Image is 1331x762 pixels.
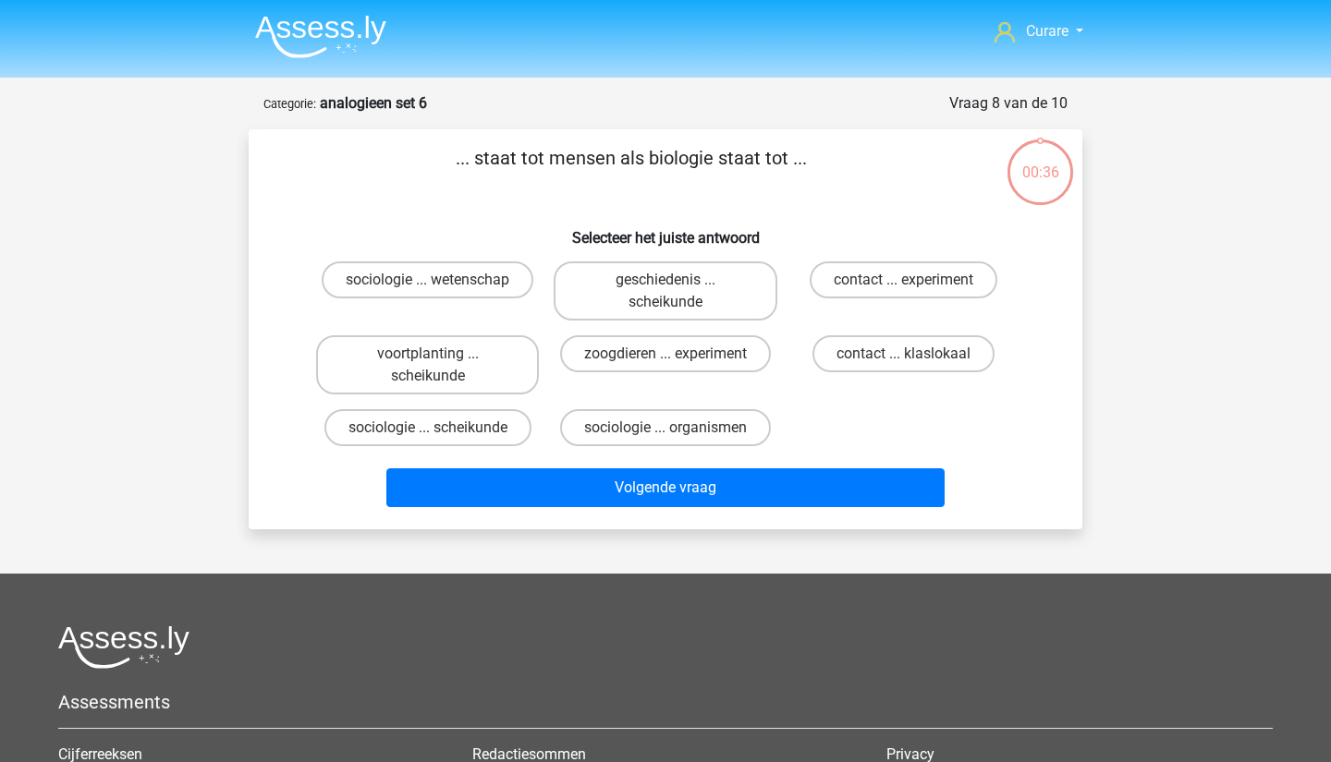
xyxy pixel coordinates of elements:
button: Volgende vraag [386,468,946,507]
a: Curare [987,20,1091,42]
label: contact ... experiment [810,261,997,298]
small: Categorie: [263,97,316,111]
img: Assessly [255,15,386,58]
img: Assessly logo [58,625,189,669]
h5: Assessments [58,691,1273,713]
label: sociologie ... scheikunde [324,409,531,446]
label: sociologie ... wetenschap [322,261,533,298]
label: voortplanting ... scheikunde [316,335,539,394]
strong: analogieen set 6 [320,94,427,112]
p: ... staat tot mensen als biologie staat tot ... [278,144,983,200]
label: zoogdieren ... experiment [560,335,771,372]
div: Vraag 8 van de 10 [949,92,1068,115]
span: Curare [1026,22,1068,40]
label: geschiedenis ... scheikunde [554,261,776,321]
label: sociologie ... organismen [560,409,771,446]
h6: Selecteer het juiste antwoord [278,214,1053,247]
label: contact ... klaslokaal [812,335,995,372]
div: 00:36 [1006,138,1075,184]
